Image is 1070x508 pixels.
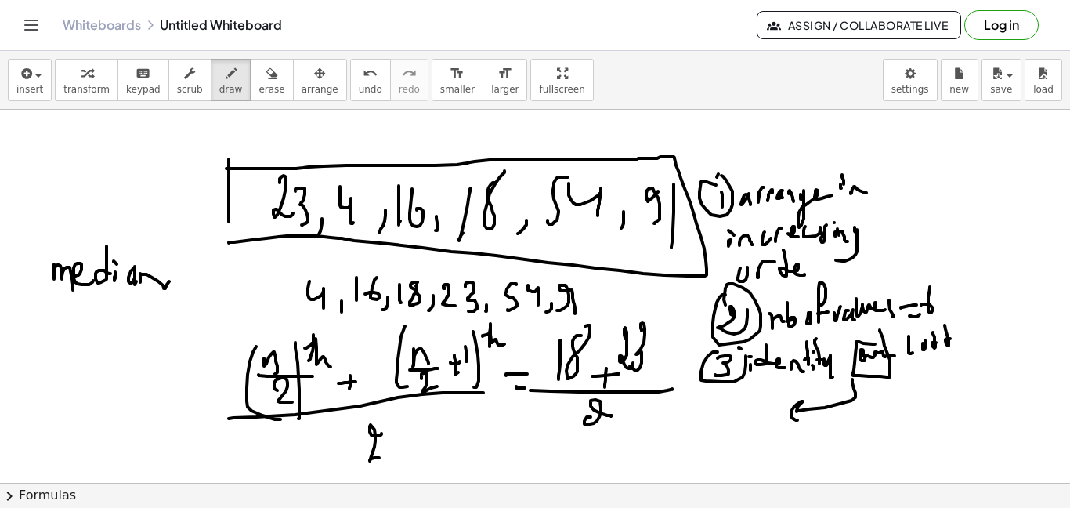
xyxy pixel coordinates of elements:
[1025,59,1062,101] button: load
[757,11,961,39] button: Assign / Collaborate Live
[432,59,483,101] button: format_sizesmaller
[177,84,203,95] span: scrub
[990,84,1012,95] span: save
[293,59,347,101] button: arrange
[483,59,527,101] button: format_sizelarger
[883,59,938,101] button: settings
[63,17,141,33] a: Whiteboards
[8,59,52,101] button: insert
[250,59,293,101] button: erase
[450,64,465,83] i: format_size
[964,10,1039,40] button: Log in
[63,84,110,95] span: transform
[16,84,43,95] span: insert
[390,59,428,101] button: redoredo
[981,59,1021,101] button: save
[1033,84,1054,95] span: load
[949,84,969,95] span: new
[941,59,978,101] button: new
[168,59,211,101] button: scrub
[258,84,284,95] span: erase
[55,59,118,101] button: transform
[126,84,161,95] span: keypad
[402,64,417,83] i: redo
[539,84,584,95] span: fullscreen
[770,18,948,32] span: Assign / Collaborate Live
[211,59,251,101] button: draw
[891,84,929,95] span: settings
[302,84,338,95] span: arrange
[399,84,420,95] span: redo
[136,64,150,83] i: keyboard
[363,64,378,83] i: undo
[440,84,475,95] span: smaller
[350,59,391,101] button: undoundo
[219,84,243,95] span: draw
[491,84,519,95] span: larger
[359,84,382,95] span: undo
[19,13,44,38] button: Toggle navigation
[497,64,512,83] i: format_size
[117,59,169,101] button: keyboardkeypad
[530,59,593,101] button: fullscreen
